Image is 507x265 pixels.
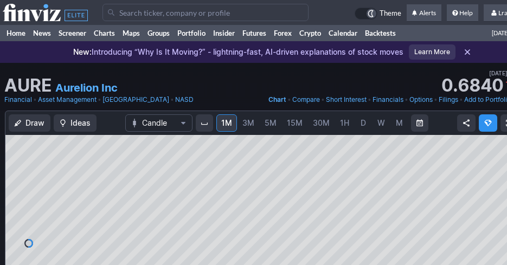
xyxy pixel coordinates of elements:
[9,114,50,132] button: Draw
[411,114,428,132] button: Range
[287,94,291,105] span: •
[321,94,325,105] span: •
[38,94,97,105] a: Asset Management
[292,94,320,105] a: Compare
[355,8,401,20] a: Theme
[326,94,367,105] a: Short Interest
[144,25,174,41] a: Groups
[102,4,309,21] input: Search
[373,114,390,132] a: W
[4,94,32,105] a: Financial
[296,25,325,41] a: Crypto
[29,25,55,41] a: News
[355,114,372,132] a: D
[174,25,209,41] a: Portfolio
[54,114,97,132] button: Ideas
[55,80,118,95] a: Aurelion Inc
[209,25,239,41] a: Insider
[260,114,281,132] a: 5M
[447,4,478,22] a: Help
[407,4,441,22] a: Alerts
[55,25,90,41] a: Screener
[325,25,361,41] a: Calendar
[238,114,259,132] a: 3M
[361,118,366,127] span: D
[142,118,176,128] span: Candle
[434,94,438,105] span: •
[216,114,237,132] a: 1M
[125,114,192,132] button: Chart Type
[409,44,455,60] a: Learn More
[340,118,349,127] span: 1H
[373,94,403,105] a: Financials
[479,114,497,132] button: Explore new features
[242,118,254,127] span: 3M
[239,25,270,41] a: Futures
[287,118,303,127] span: 15M
[33,94,37,105] span: •
[73,47,92,56] span: New:
[409,94,433,105] a: Options
[170,94,174,105] span: •
[396,118,403,127] span: M
[313,118,330,127] span: 30M
[90,25,119,41] a: Charts
[368,94,371,105] span: •
[439,94,458,105] a: Filings
[268,94,286,105] a: Chart
[25,118,44,128] span: Draw
[270,25,296,41] a: Forex
[102,94,169,105] a: [GEOGRAPHIC_DATA]
[282,114,307,132] a: 15M
[441,77,503,94] strong: 0.6840
[308,114,335,132] a: 30M
[175,94,194,105] a: NASD
[98,94,101,105] span: •
[268,95,286,104] span: Chart
[377,118,385,127] span: W
[405,94,408,105] span: •
[221,118,232,127] span: 1M
[335,114,354,132] a: 1H
[3,25,29,41] a: Home
[196,114,213,132] button: Interval
[361,25,400,41] a: Backtests
[459,94,463,105] span: •
[265,118,277,127] span: 5M
[380,8,401,20] span: Theme
[4,77,52,94] h1: AURE
[70,118,91,128] span: Ideas
[390,114,408,132] a: M
[119,25,144,41] a: Maps
[439,95,458,104] span: Filings
[73,47,403,57] p: Introducing “Why Is It Moving?” - lightning-fast, AI-driven explanations of stock moves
